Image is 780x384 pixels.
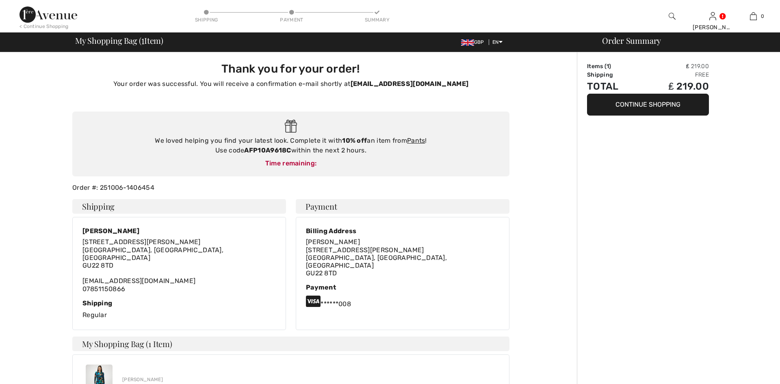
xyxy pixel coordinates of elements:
[141,34,144,45] span: 1
[461,39,487,45] span: GBP
[492,39,503,45] span: EN
[244,146,291,154] strong: AFP10A9618C
[640,71,709,79] td: Free
[82,238,276,292] div: [EMAIL_ADDRESS][DOMAIN_NAME] 07851150866
[587,62,640,71] td: Items ( )
[72,337,509,351] h4: My Shopping Bag (1 Item)
[77,62,505,76] h3: Thank you for your order!
[279,16,304,24] div: Payment
[80,136,501,155] div: We loved helping you find your latest look. Complete it with an item from ! Use code within the n...
[407,137,425,144] a: Pants
[587,94,709,116] button: Continue Shopping
[640,79,709,94] td: ₤ 219.00
[761,13,764,20] span: 0
[82,238,223,269] span: [STREET_ADDRESS][PERSON_NAME] [GEOGRAPHIC_DATA], [GEOGRAPHIC_DATA], [GEOGRAPHIC_DATA] GU22 8TD
[709,12,716,20] a: Sign In
[693,23,732,32] div: [PERSON_NAME]
[640,62,709,71] td: ₤ 219.00
[19,6,77,23] img: 1ère Avenue
[82,299,276,320] div: Regular
[669,11,676,21] img: search the website
[750,11,757,21] img: My Bag
[72,199,286,214] h4: Shipping
[733,11,773,21] a: 0
[82,299,276,307] div: Shipping
[709,11,716,21] img: My Info
[306,227,499,235] div: Billing Address
[628,152,780,384] iframe: Find more information here
[122,376,506,383] div: [PERSON_NAME]
[82,227,276,235] div: [PERSON_NAME]
[75,36,163,45] span: My Shopping Bag ( Item)
[365,16,389,24] div: Summary
[194,16,219,24] div: Shipping
[607,63,609,70] span: 1
[342,137,367,144] strong: 10% off
[587,71,640,79] td: Shipping
[296,199,509,214] h4: Payment
[306,238,360,246] span: [PERSON_NAME]
[306,283,499,291] div: Payment
[587,79,640,94] td: Total
[77,79,505,89] p: Your order was successful. You will receive a confirmation e-mail shortly at
[351,80,468,88] strong: [EMAIL_ADDRESS][DOMAIN_NAME]
[285,120,297,133] img: Gift.svg
[461,39,474,46] img: UK Pound
[80,159,501,168] div: Time remaining:
[592,36,775,45] div: Order Summary
[306,246,447,277] span: [STREET_ADDRESS][PERSON_NAME] [GEOGRAPHIC_DATA], [GEOGRAPHIC_DATA], [GEOGRAPHIC_DATA] GU22 8TD
[67,183,514,193] div: Order #: 251006-1406454
[19,23,69,30] div: < Continue Shopping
